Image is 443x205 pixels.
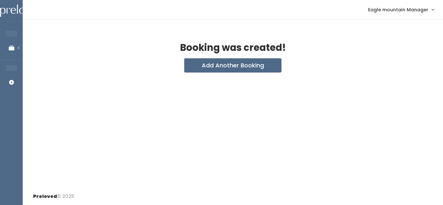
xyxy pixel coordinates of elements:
h2: Booking was created! [180,43,286,53]
span: Preloved [33,193,57,199]
a: Eagle mountain Manager [362,3,440,17]
button: Add Another Booking [184,58,281,73]
span: Eagle mountain Manager [368,6,428,13]
div: © 2025 [33,188,74,200]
